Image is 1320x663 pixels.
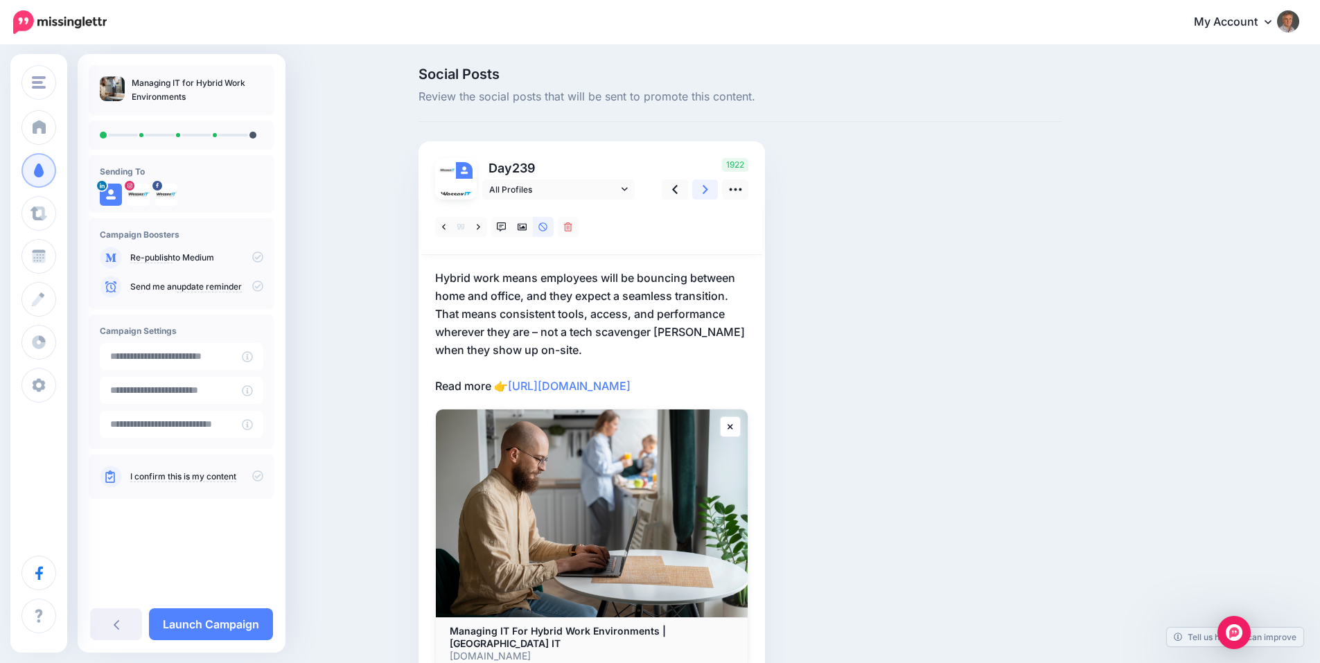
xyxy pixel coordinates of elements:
img: 327928650_673138581274106_3875633941848458916_n-bsa154355.jpg [127,184,150,206]
p: to Medium [130,251,263,264]
img: menu.png [32,76,46,89]
img: user_default_image.png [456,162,473,179]
b: Managing IT For Hybrid Work Environments | [GEOGRAPHIC_DATA] IT [450,625,666,649]
a: Tell us how we can improve [1167,628,1303,646]
img: 98e119e0382e7c074f87fe6a781469a1_thumb.jpg [100,76,125,101]
span: 239 [512,161,536,175]
span: All Profiles [489,182,618,197]
p: Send me an [130,281,263,293]
p: Managing IT for Hybrid Work Environments [132,76,263,104]
h4: Campaign Settings [100,326,263,336]
h4: Campaign Boosters [100,229,263,240]
a: All Profiles [482,179,635,200]
p: Day [482,158,637,178]
img: Missinglettr [13,10,107,34]
a: Re-publish [130,252,173,263]
a: I confirm this is my content [130,471,236,482]
a: [URL][DOMAIN_NAME] [508,379,631,393]
img: 298904122_491295303008062_5151176161762072367_n-bsa154353.jpg [439,162,456,179]
h4: Sending To [100,166,263,177]
a: update reminder [177,281,242,292]
img: user_default_image.png [100,184,122,206]
span: 1922 [722,158,748,172]
p: Hybrid work means employees will be bouncing between home and office, and they expect a seamless ... [435,269,748,395]
img: 298904122_491295303008062_5151176161762072367_n-bsa154353.jpg [155,184,177,206]
span: Review the social posts that will be sent to promote this content. [419,88,1062,106]
a: My Account [1180,6,1299,39]
img: Managing IT For Hybrid Work Environments | Wessex IT [436,409,748,617]
img: 327928650_673138581274106_3875633941848458916_n-bsa154355.jpg [439,179,473,212]
span: Social Posts [419,67,1062,81]
p: [DOMAIN_NAME] [450,650,734,662]
div: Open Intercom Messenger [1217,616,1251,649]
